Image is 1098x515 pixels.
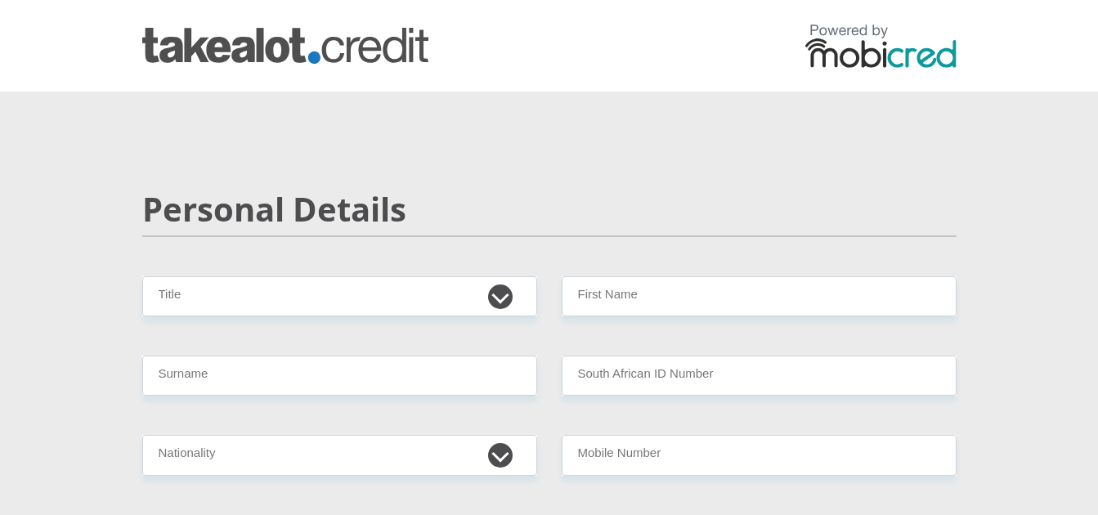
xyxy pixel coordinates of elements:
[562,356,957,396] input: ID Number
[142,28,428,64] img: takealot_credit logo
[805,24,957,68] img: powered by mobicred logo
[562,276,957,316] input: First Name
[142,190,957,229] h2: Personal Details
[142,356,537,396] input: Surname
[562,435,957,475] input: Contact Number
